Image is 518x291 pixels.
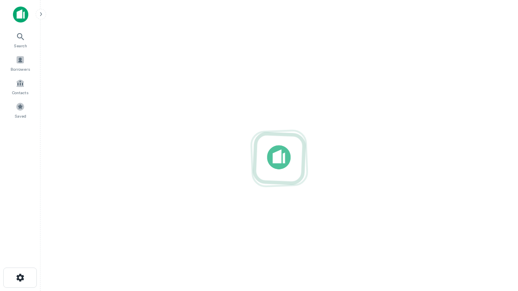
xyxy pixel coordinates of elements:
span: Search [14,42,27,49]
span: Contacts [12,89,28,96]
a: Saved [2,99,38,121]
a: Borrowers [2,52,38,74]
img: capitalize-icon.png [13,6,28,23]
span: Saved [15,113,26,119]
a: Contacts [2,76,38,97]
iframe: Chat Widget [478,226,518,265]
a: Search [2,29,38,51]
span: Borrowers [11,66,30,72]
